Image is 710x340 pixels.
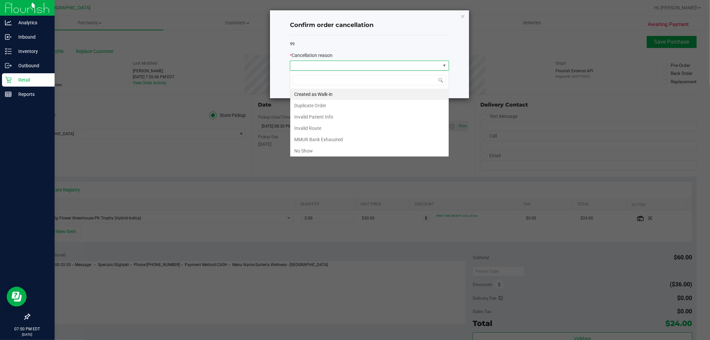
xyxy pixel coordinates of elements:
li: No Show [290,145,449,157]
li: Duplicate Order [290,100,449,111]
h4: Confirm order cancellation [290,21,449,30]
span: Cancellation reason [292,53,333,58]
li: Invalid Route [290,123,449,134]
span: 99 [290,41,295,46]
iframe: Resource center [7,287,27,307]
li: Created as Walk-in [290,89,449,100]
button: Close [460,12,465,20]
li: MMUR Bank Exhausted [290,134,449,145]
li: Invalid Patient Info [290,111,449,123]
